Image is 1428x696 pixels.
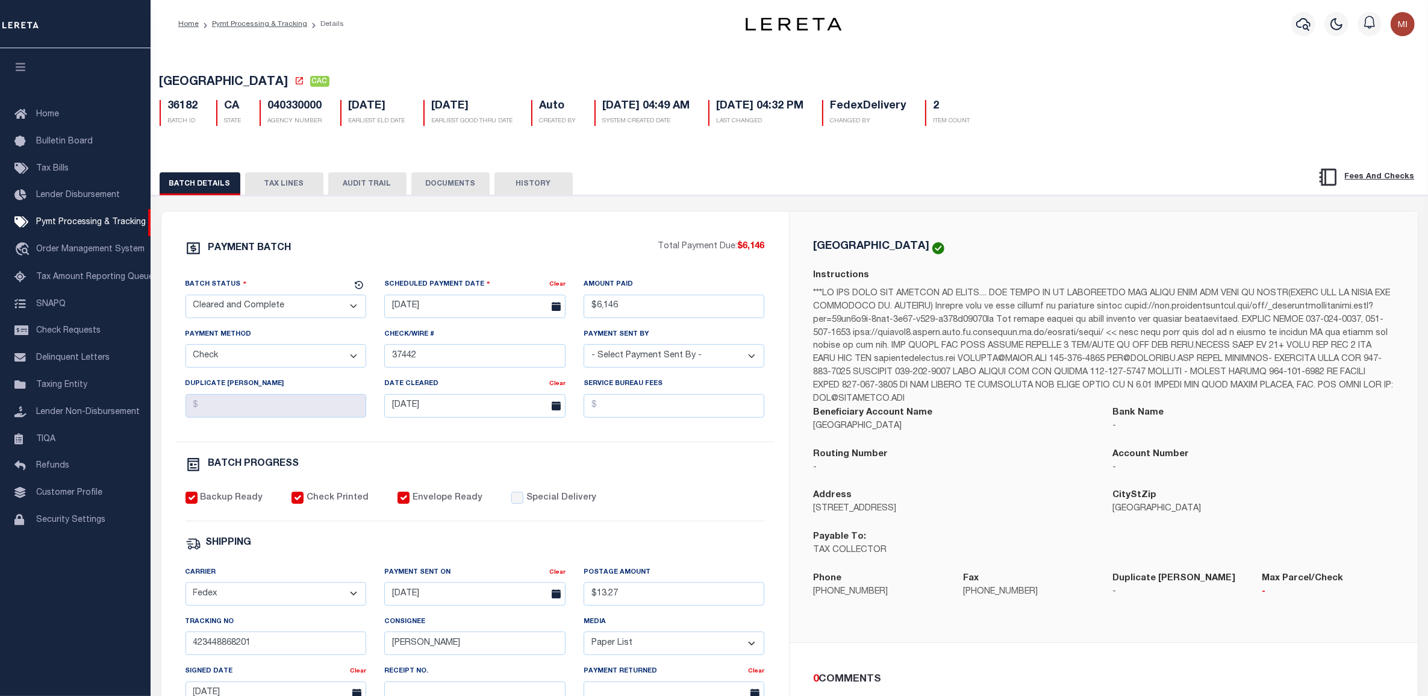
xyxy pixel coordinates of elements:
span: Home [36,110,59,119]
span: Delinquent Letters [36,354,110,362]
button: BATCH DETAILS [160,172,240,195]
span: TIQA [36,434,55,443]
p: - [814,462,1095,475]
p: [GEOGRAPHIC_DATA] [1112,503,1394,516]
label: Duplicate [PERSON_NAME] [186,379,284,389]
label: Scheduled Payment Date [384,278,490,290]
span: Bulletin Board [36,137,93,146]
a: Home [178,20,199,28]
label: Payable To: [814,530,867,544]
span: Lender Non-Disbursement [36,408,140,416]
input: $ [186,394,367,418]
p: EARLIEST ELD DATE [349,117,405,126]
img: check-icon-green.svg [932,242,944,254]
button: DOCUMENTS [411,172,490,195]
label: Phone [814,572,842,586]
label: Address [814,489,852,503]
span: $6,146 [738,242,765,251]
p: [PHONE_NUMBER] [814,586,945,599]
a: Clear [549,569,566,575]
label: Bank Name [1112,406,1164,420]
a: Clear [350,668,366,674]
span: CAC [310,76,329,87]
p: - [1112,420,1394,433]
label: Media [584,617,606,627]
a: Pymt Processing & Tracking [212,20,307,28]
span: Check Requests [36,327,101,335]
label: Postage Amount [584,568,650,578]
div: COMMENTS [814,672,1389,688]
span: Taxing Entity [36,381,87,389]
label: Consignee [384,617,425,627]
input: $ [584,582,765,606]
img: svg+xml;base64,PHN2ZyB4bWxucz0iaHR0cDovL3d3dy53My5vcmcvMjAwMC9zdmciIHBvaW50ZXItZXZlbnRzPSJub25lIi... [1391,12,1415,36]
label: Carrier [186,568,216,578]
button: Fees And Checks [1313,165,1420,190]
label: Payment Returned [584,666,657,677]
p: LAST CHANGED [717,117,804,126]
span: Order Management System [36,245,145,254]
p: [PHONE_NUMBER] [963,586,1094,599]
label: Check Printed [307,492,369,505]
p: CREATED BY [540,117,576,126]
h6: SHIPPING [206,538,252,548]
li: Details [307,19,344,30]
p: - [1262,586,1393,599]
h5: 2 [934,100,970,113]
p: BATCH ID [168,117,198,126]
p: STATE [225,117,242,126]
p: AGENCY NUMBER [268,117,322,126]
span: 0 [814,674,819,685]
label: Special Delivery [526,492,596,505]
button: AUDIT TRAIL [328,172,407,195]
p: - [1112,462,1394,475]
h5: [GEOGRAPHIC_DATA] [814,241,930,252]
label: Tracking No [186,617,234,627]
label: Check/Wire # [384,330,434,340]
h5: [DATE] 04:32 PM [717,100,804,113]
label: Instructions [814,269,870,283]
label: Date Cleared [384,379,438,389]
p: ***LO IPS DOLO SIT AMETCON AD ELITS.... DOE TEMPO IN UT LABOREETDO MAG ALIQU ENIM ADM VENI QU NOS... [814,287,1394,406]
label: Receipt No. [384,666,428,677]
h6: BATCH PROGRESS [208,459,299,469]
h5: FedexDelivery [831,100,907,113]
label: Max Parcel/Check [1262,572,1343,586]
p: Total Payment Due: [658,240,765,254]
p: - [1112,586,1244,599]
label: Batch Status [186,278,247,290]
a: Clear [748,668,764,674]
label: Envelope Ready [413,492,482,505]
span: Customer Profile [36,489,102,497]
span: Security Settings [36,516,105,524]
label: Account Number [1112,448,1189,462]
span: Tax Bills [36,165,69,173]
p: TAX COLLECTOR [814,544,1095,557]
img: logo-dark.svg [746,17,842,31]
a: CAC [310,77,329,89]
h5: [DATE] 04:49 AM [603,100,690,113]
label: Routing Number [814,448,888,462]
label: Payment Method [186,330,252,340]
h5: [DATE] [349,100,405,113]
label: Fax [963,572,979,586]
input: $ [584,394,765,418]
button: HISTORY [494,172,573,195]
span: Lender Disbursement [36,191,120,199]
i: travel_explore [14,242,34,258]
p: ITEM COUNT [934,117,970,126]
label: Payment Sent By [584,330,649,340]
p: [GEOGRAPHIC_DATA] [814,420,1095,433]
label: Signed Date [186,666,233,677]
p: [STREET_ADDRESS] [814,503,1095,516]
label: Amount Paid [584,280,633,290]
h5: 040330000 [268,100,322,113]
a: Clear [549,281,566,287]
h6: PAYMENT BATCH [208,243,292,253]
p: CHANGED BY [831,117,907,126]
span: Refunds [36,462,69,470]
label: Beneficiary Account Name [814,406,933,420]
span: SNAPQ [36,299,66,308]
span: Tax Amount Reporting Queue [36,273,154,281]
label: Service Bureau Fees [584,379,663,389]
